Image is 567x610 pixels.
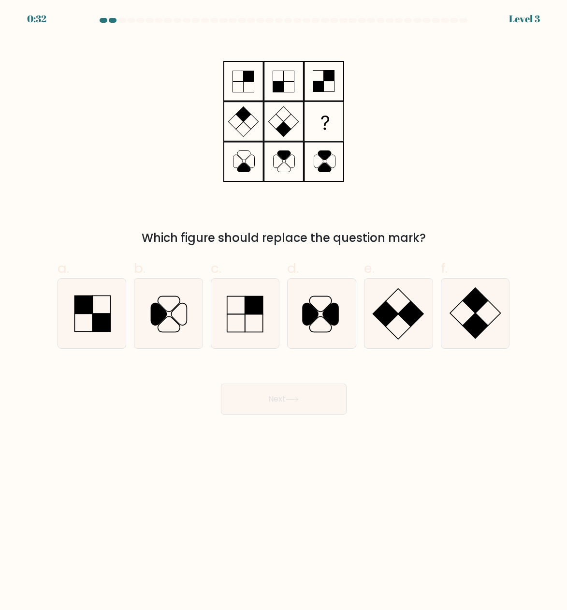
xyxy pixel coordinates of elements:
[509,12,540,26] div: Level 3
[134,259,145,278] span: b.
[58,259,69,278] span: a.
[287,259,299,278] span: d.
[441,259,448,278] span: f.
[63,229,504,247] div: Which figure should replace the question mark?
[364,259,375,278] span: e.
[221,384,347,415] button: Next
[27,12,46,26] div: 0:32
[211,259,221,278] span: c.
